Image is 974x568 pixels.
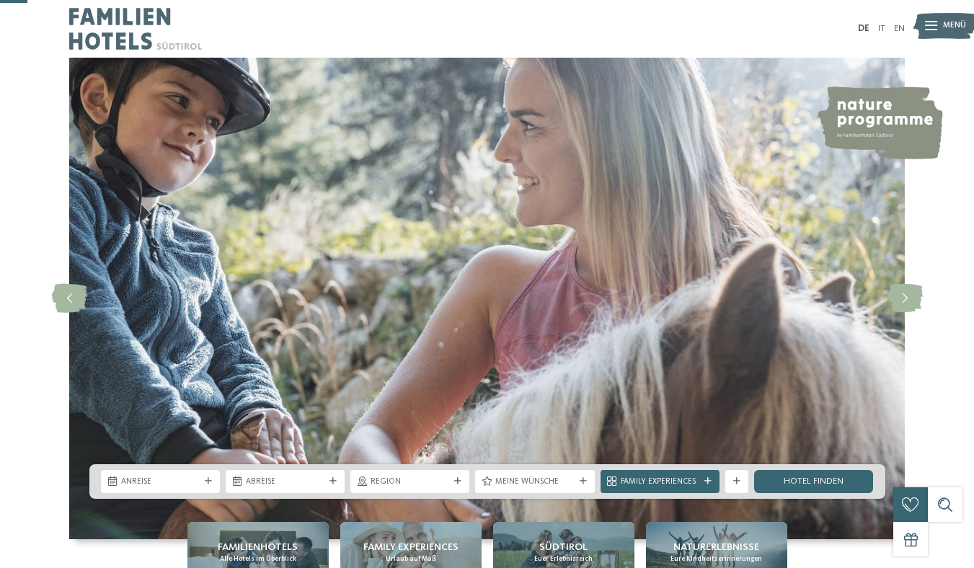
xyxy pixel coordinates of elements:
img: nature programme by Familienhotels Südtirol [816,86,943,159]
a: EN [894,24,905,33]
span: Region [371,476,449,488]
span: Family Experiences [621,476,699,488]
span: Abreise [246,476,324,488]
a: DE [858,24,869,33]
span: Südtirol [539,540,588,554]
span: Eure Kindheitserinnerungen [670,554,762,564]
span: Naturerlebnisse [673,540,759,554]
img: Familienhotels Südtirol: The happy family places [69,58,905,539]
span: Urlaub auf Maß [386,554,436,564]
span: Anreise [121,476,200,488]
span: Familienhotels [218,540,298,554]
span: Menü [943,20,966,32]
span: Family Experiences [363,540,459,554]
span: Meine Wünsche [495,476,574,488]
span: Euer Erlebnisreich [534,554,593,564]
a: Hotel finden [754,470,873,493]
span: Alle Hotels im Überblick [220,554,296,564]
a: IT [878,24,885,33]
